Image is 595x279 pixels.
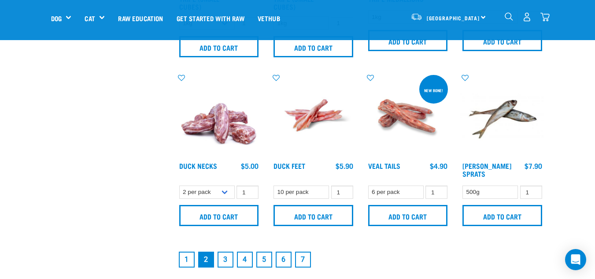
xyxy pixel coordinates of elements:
[430,162,447,170] div: $4.90
[179,205,259,226] input: Add to cart
[462,205,542,226] input: Add to cart
[237,186,259,199] input: 1
[85,13,95,23] a: Cat
[51,13,62,23] a: Dog
[565,249,586,270] div: Open Intercom Messenger
[425,186,447,199] input: 1
[460,73,544,157] img: Jack Mackarel Sparts Raw Fish For Dogs
[368,205,448,226] input: Add to cart
[251,0,287,36] a: Vethub
[540,12,550,22] img: home-icon@2x.png
[336,162,353,170] div: $5.90
[273,36,353,57] input: Add to cart
[271,73,355,157] img: Raw Essentials Duck Feet Raw Meaty Bones For Dogs
[462,30,542,51] input: Add to cart
[420,84,447,97] div: New bone!
[331,186,353,199] input: 1
[179,36,259,57] input: Add to cart
[179,252,195,268] a: Goto page 1
[177,250,544,269] nav: pagination
[525,162,542,170] div: $7.90
[111,0,170,36] a: Raw Education
[241,162,259,170] div: $5.00
[366,73,450,157] img: Veal Tails
[368,164,400,167] a: Veal Tails
[273,205,353,226] input: Add to cart
[276,252,292,268] a: Goto page 6
[218,252,233,268] a: Goto page 3
[237,252,253,268] a: Goto page 4
[256,252,272,268] a: Goto page 5
[462,164,511,175] a: [PERSON_NAME] Sprats
[522,12,532,22] img: user.png
[273,164,305,167] a: Duck Feet
[427,16,480,19] span: [GEOGRAPHIC_DATA]
[295,252,311,268] a: Goto page 7
[179,164,217,167] a: Duck Necks
[410,13,422,21] img: van-moving.png
[170,0,251,36] a: Get started with Raw
[198,252,214,268] a: Page 2
[505,12,513,21] img: home-icon-1@2x.png
[368,30,448,51] input: Add to cart
[177,73,261,157] img: Pile Of Duck Necks For Pets
[520,186,542,199] input: 1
